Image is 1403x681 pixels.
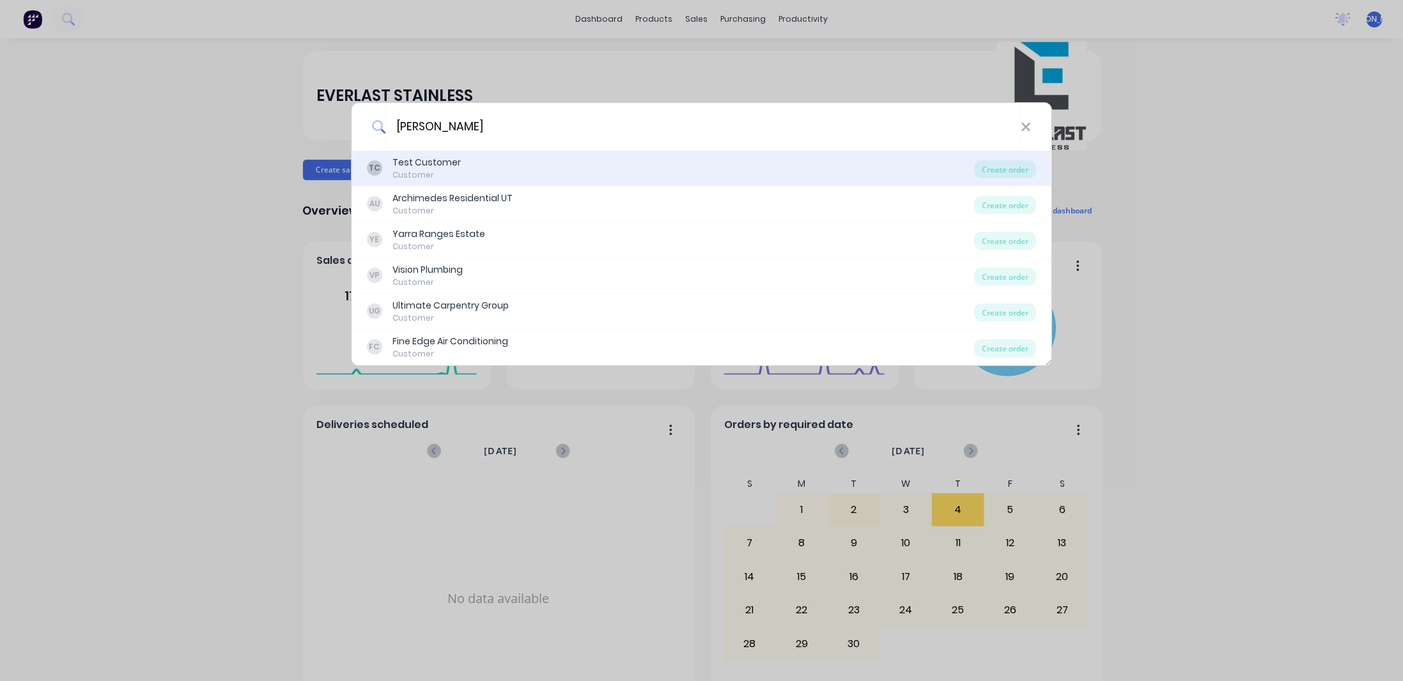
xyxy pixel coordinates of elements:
div: UG [367,303,382,319]
div: YE [367,232,382,247]
div: Ultimate Carpentry Group [392,299,509,312]
div: Create order [974,196,1036,214]
div: Create order [974,303,1036,321]
div: Create order [974,160,1036,178]
div: Customer [392,169,461,181]
div: Customer [392,348,508,360]
div: Fine Edge Air Conditioning [392,335,508,348]
div: Test Customer [392,156,461,169]
div: Yarra Ranges Estate [392,227,485,241]
div: AU [367,196,382,211]
div: FC [367,339,382,355]
div: Create order [974,339,1036,357]
div: Vision Plumbing [392,263,463,277]
div: Create order [974,268,1036,286]
div: TC [367,160,382,176]
div: Archimedes Residential UT [392,192,513,205]
div: Customer [392,241,485,252]
input: Enter a customer name to create a new order... [385,103,1021,151]
div: Customer [392,277,463,288]
div: Customer [392,312,509,324]
div: Create order [974,232,1036,250]
div: VP [367,268,382,283]
div: Customer [392,205,513,217]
